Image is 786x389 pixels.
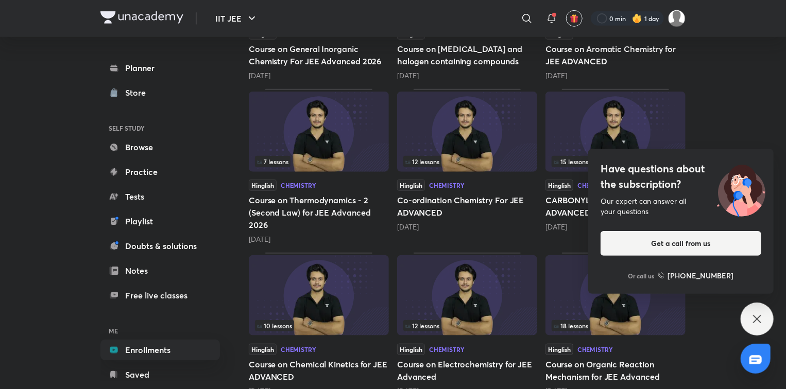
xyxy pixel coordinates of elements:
span: 15 lessons [554,158,588,165]
div: Chemistry [577,182,613,188]
h5: Course on Organic Reaction Mechanism for JEE Advanced [545,358,686,383]
h5: Course on Aromatic Chemistry for JEE ADVANCED [545,43,686,67]
div: infocontainer [255,156,383,167]
div: 29 days ago [249,70,389,81]
span: 18 lessons [554,323,588,329]
span: 7 lessons [257,158,288,165]
h5: Course on General Inorganic Chemistry For JEE Advanced 2026 [249,43,389,67]
h4: Have questions about the subscription? [601,161,761,192]
p: Or call us [628,271,655,280]
a: Company Logo [100,11,183,26]
div: 2 months ago [545,222,686,232]
a: Enrollments [100,340,220,360]
div: infocontainer [403,156,531,167]
a: Playlist [100,211,220,232]
div: infosection [552,320,679,331]
div: left [403,156,531,167]
div: infosection [255,320,383,331]
div: infocontainer [552,320,679,331]
button: Get a call from us [601,231,761,256]
h5: CARBONYL CHEMISTRY FOR JEE ADVANCED [545,194,686,219]
div: Store [125,86,152,99]
img: streak [632,13,642,24]
h6: SELF STUDY [100,119,220,137]
a: [PHONE_NUMBER] [658,270,734,281]
div: Course on Thermodynamics - 2 (Second Law) for JEE Advanced 2026 [249,89,389,244]
div: left [255,320,383,331]
div: 1 month ago [249,234,389,244]
div: Co-ordination Chemistry For JEE ADVANCED [397,89,537,244]
img: Thumbnail [545,92,686,172]
img: Company Logo [100,11,183,24]
div: 1 month ago [397,70,537,81]
div: CARBONYL CHEMISTRY FOR JEE ADVANCED [545,89,686,244]
img: Thumbnail [249,92,389,172]
span: Hinglish [249,344,277,355]
h5: Course on [MEDICAL_DATA] and halogen containing compounds [397,43,537,67]
div: 1 month ago [545,70,686,81]
h5: Course on Electrochemistry for JEE Advanced [397,358,537,383]
h5: Course on Chemical Kinetics for JEE ADVANCED [249,358,389,383]
span: 12 lessons [405,323,439,329]
img: Thumbnail [545,255,686,335]
span: Hinglish [545,344,573,355]
span: Hinglish [249,180,277,191]
a: Browse [100,137,220,157]
img: Thumbnail [249,255,389,335]
span: 12 lessons [405,158,439,165]
div: infosection [552,156,679,167]
a: Planner [100,58,220,78]
div: Chemistry [281,182,316,188]
span: 10 lessons [257,323,292,329]
a: Saved [100,364,220,385]
div: Chemistry [577,346,613,352]
a: Store [100,82,220,103]
a: Practice [100,162,220,182]
a: Notes [100,260,220,281]
a: Free live classes [100,285,220,306]
div: infosection [403,320,531,331]
div: infocontainer [255,320,383,331]
img: ttu_illustration_new.svg [709,161,774,217]
div: left [552,320,679,331]
span: Hinglish [545,180,573,191]
img: Thumbnail [397,92,537,172]
div: infocontainer [403,320,531,331]
span: Hinglish [397,180,425,191]
div: Our expert can answer all your questions [601,196,761,217]
button: IIT JEE [209,8,264,29]
h5: Co-ordination Chemistry For JEE ADVANCED [397,194,537,219]
h6: [PHONE_NUMBER] [668,270,734,281]
img: Tejas [668,10,686,27]
span: Hinglish [397,344,425,355]
div: infosection [255,156,383,167]
div: Chemistry [429,182,465,188]
div: Chemistry [281,346,316,352]
div: left [255,156,383,167]
div: infocontainer [552,156,679,167]
img: Thumbnail [397,255,537,335]
button: avatar [566,10,583,27]
h5: Course on Thermodynamics - 2 (Second Law) for JEE Advanced 2026 [249,194,389,231]
h6: ME [100,322,220,340]
div: left [552,156,679,167]
div: Chemistry [429,346,465,352]
div: left [403,320,531,331]
img: avatar [570,14,579,23]
a: Doubts & solutions [100,236,220,256]
div: 1 month ago [397,222,537,232]
a: Tests [100,186,220,207]
div: infosection [403,156,531,167]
